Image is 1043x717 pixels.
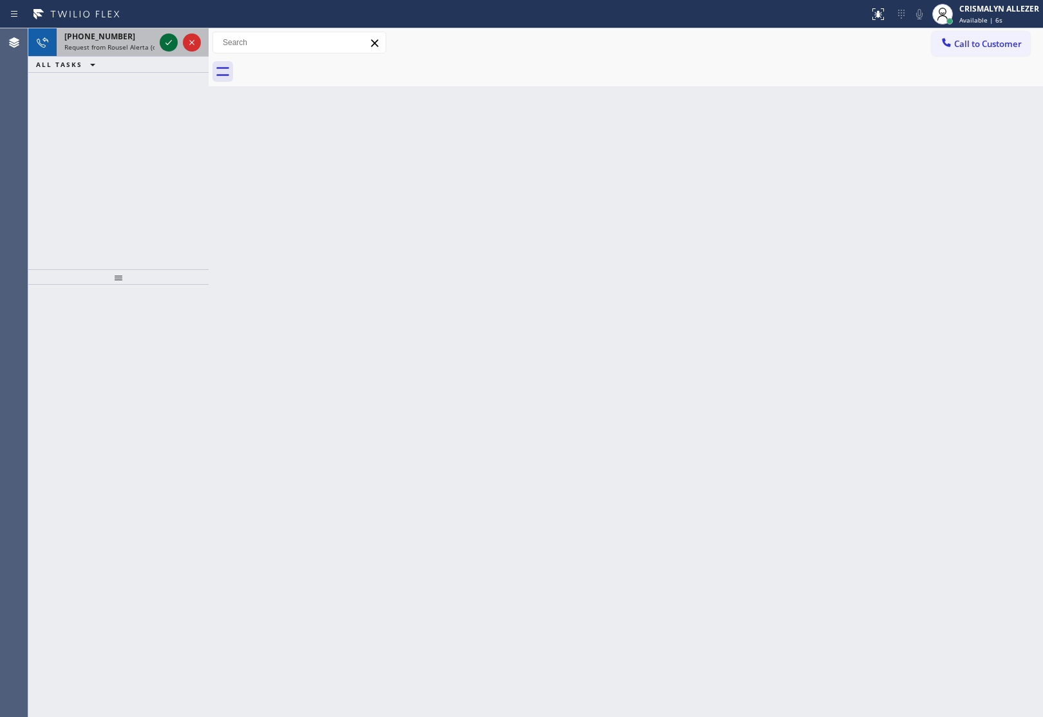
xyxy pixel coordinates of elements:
[910,5,928,23] button: Mute
[959,15,1002,24] span: Available | 6s
[36,60,82,69] span: ALL TASKS
[160,33,178,52] button: Accept
[64,31,135,42] span: [PHONE_NUMBER]
[959,3,1039,14] div: CRISMALYN ALLEZER
[28,57,108,72] button: ALL TASKS
[213,32,386,53] input: Search
[932,32,1030,56] button: Call to Customer
[64,43,173,52] span: Request from Rousel Alerta (direct)
[954,38,1022,50] span: Call to Customer
[183,33,201,52] button: Reject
